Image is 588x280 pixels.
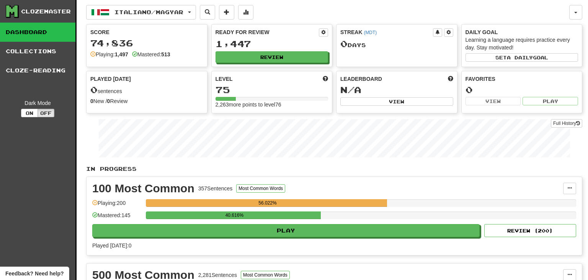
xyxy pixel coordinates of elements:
[21,8,71,15] div: Clozemaster
[92,242,131,249] span: Played [DATE]: 0
[90,38,203,48] div: 74,836
[216,51,328,63] button: Review
[92,211,142,224] div: Mastered: 145
[216,101,328,108] div: 2,263 more points to level 76
[216,39,328,49] div: 1,447
[236,184,285,193] button: Most Common Words
[90,75,131,83] span: Played [DATE]
[340,75,382,83] span: Leaderboard
[523,97,578,105] button: Play
[465,97,521,105] button: View
[86,165,582,173] p: In Progress
[198,271,237,279] div: 2,281 Sentences
[340,97,453,106] button: View
[92,183,194,194] div: 100 Most Common
[465,75,578,83] div: Favorites
[90,98,93,104] strong: 0
[86,5,196,20] button: Italiano/Magyar
[219,5,234,20] button: Add sentence to collection
[107,98,110,104] strong: 0
[90,85,203,95] div: sentences
[90,84,98,95] span: 0
[38,109,54,117] button: Off
[161,51,170,57] strong: 513
[216,75,233,83] span: Level
[90,28,203,36] div: Score
[448,75,453,83] span: This week in points, UTC
[238,5,253,20] button: More stats
[148,211,320,219] div: 40.616%
[114,9,183,15] span: Italiano / Magyar
[465,53,578,62] button: Seta dailygoal
[340,84,361,95] span: N/A
[90,97,203,105] div: New / Review
[216,85,328,95] div: 75
[198,185,233,192] div: 357 Sentences
[323,75,328,83] span: Score more points to level up
[507,55,533,60] span: a daily
[551,119,582,128] a: Full History
[216,28,319,36] div: Ready for Review
[465,36,578,51] div: Learning a language requires practice every day. Stay motivated!
[92,224,480,237] button: Play
[340,38,348,49] span: 0
[465,85,578,95] div: 0
[200,5,215,20] button: Search sentences
[148,199,387,207] div: 56.022%
[90,51,128,58] div: Playing:
[5,270,64,277] span: Open feedback widget
[340,39,453,49] div: Day s
[340,28,433,36] div: Streak
[115,51,128,57] strong: 1,497
[465,28,578,36] div: Daily Goal
[21,109,38,117] button: On
[241,271,290,279] button: Most Common Words
[6,99,70,107] div: Dark Mode
[132,51,170,58] div: Mastered:
[364,30,377,35] a: (MDT)
[484,224,576,237] button: Review (200)
[92,199,142,212] div: Playing: 200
